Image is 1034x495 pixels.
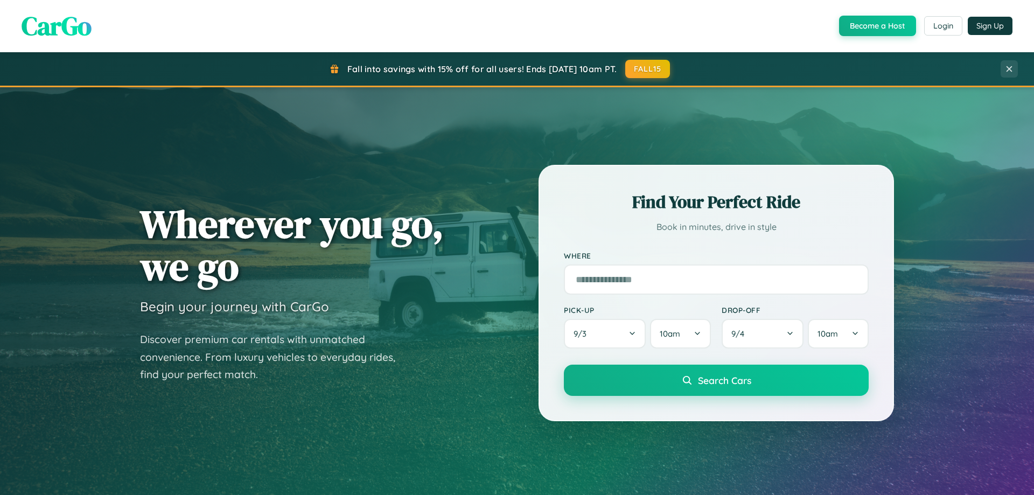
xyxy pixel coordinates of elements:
[839,16,916,36] button: Become a Host
[140,298,329,315] h3: Begin your journey with CarGo
[698,374,751,386] span: Search Cars
[722,305,869,315] label: Drop-off
[347,64,617,74] span: Fall into savings with 15% off for all users! Ends [DATE] 10am PT.
[924,16,962,36] button: Login
[564,190,869,214] h2: Find Your Perfect Ride
[625,60,670,78] button: FALL15
[564,319,646,348] button: 9/3
[22,8,92,44] span: CarGo
[564,305,711,315] label: Pick-up
[808,319,869,348] button: 10am
[564,219,869,235] p: Book in minutes, drive in style
[722,319,804,348] button: 9/4
[968,17,1012,35] button: Sign Up
[140,203,444,288] h1: Wherever you go, we go
[660,329,680,339] span: 10am
[564,251,869,260] label: Where
[140,331,409,384] p: Discover premium car rentals with unmatched convenience. From luxury vehicles to everyday rides, ...
[731,329,750,339] span: 9 / 4
[574,329,592,339] span: 9 / 3
[818,329,838,339] span: 10am
[564,365,869,396] button: Search Cars
[650,319,711,348] button: 10am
